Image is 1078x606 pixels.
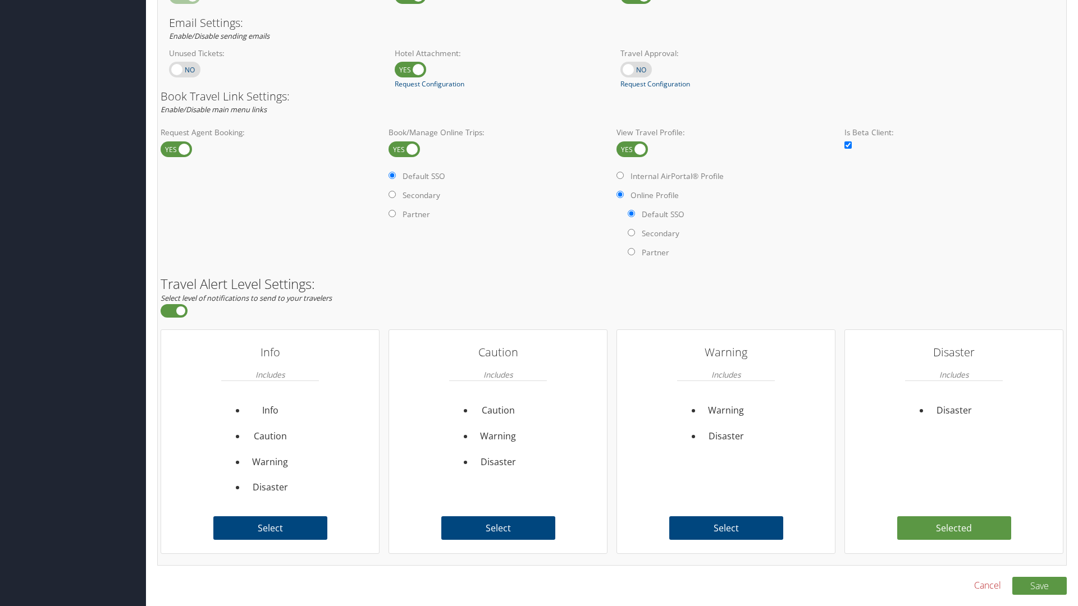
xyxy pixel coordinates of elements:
label: Partner [642,247,669,258]
em: Enable/Disable main menu links [161,104,267,114]
li: Warning [474,424,523,449]
h3: Book Travel Link Settings: [161,91,1063,102]
label: Online Profile [631,190,679,201]
label: Select [213,516,327,540]
li: Disaster [246,475,295,501]
li: Warning [702,398,751,424]
a: Request Configuration [395,79,464,89]
label: Internal AirPortal® Profile [631,171,724,182]
em: Includes [483,364,513,385]
label: Book/Manage Online Trips: [389,127,607,138]
em: Select level of notifications to send to your travelers [161,293,332,303]
li: Disaster [474,449,523,475]
label: Unused Tickets: [169,48,378,59]
li: Warning [246,449,295,475]
label: Secondary [642,228,679,239]
li: Disaster [930,398,979,424]
li: Caution [246,424,295,449]
label: Select [669,516,783,540]
h3: Caution [449,341,547,364]
label: Default SSO [403,171,445,182]
label: Selected [897,516,1011,540]
label: Is Beta Client: [844,127,1063,138]
a: Cancel [974,579,1001,592]
em: Includes [939,364,969,385]
label: Secondary [403,190,440,201]
label: Travel Approval: [620,48,829,59]
label: View Travel Profile: [616,127,835,138]
li: Info [246,398,295,424]
label: Default SSO [642,209,684,220]
em: Includes [255,364,285,385]
label: Select [441,516,555,540]
label: Request Agent Booking: [161,127,380,138]
em: Includes [711,364,741,385]
h3: Disaster [905,341,1003,364]
h3: Warning [677,341,775,364]
li: Disaster [702,424,751,449]
li: Caution [474,398,523,424]
a: Request Configuration [620,79,690,89]
h3: Info [221,341,319,364]
label: Hotel Attachment: [395,48,604,59]
h2: Travel Alert Level Settings: [161,277,1063,291]
em: Enable/Disable sending emails [169,31,269,41]
h3: Email Settings: [169,17,1055,29]
button: Save [1012,577,1067,595]
label: Partner [403,209,430,220]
